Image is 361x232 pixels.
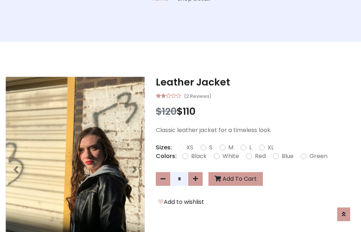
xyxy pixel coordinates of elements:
[156,197,206,207] button: Add to wishlist
[282,152,294,161] label: Blue
[268,143,274,152] label: XL
[309,152,327,161] label: Green
[183,105,195,118] span: 110
[156,126,356,135] p: Classic leather jacket for a timeless look.
[156,105,177,118] span: $120
[156,76,356,88] h3: Leather Jacket
[156,152,177,161] p: Colors:
[209,143,212,152] label: S
[208,172,263,186] button: Add To Cart
[156,106,356,117] h3: $
[156,143,172,152] p: Sizes:
[223,152,239,161] label: White
[184,91,211,100] small: (2 Reviews)
[186,143,193,152] label: XS
[228,143,233,152] label: M
[255,152,266,161] label: Red
[191,152,207,161] label: Black
[249,143,252,152] label: L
